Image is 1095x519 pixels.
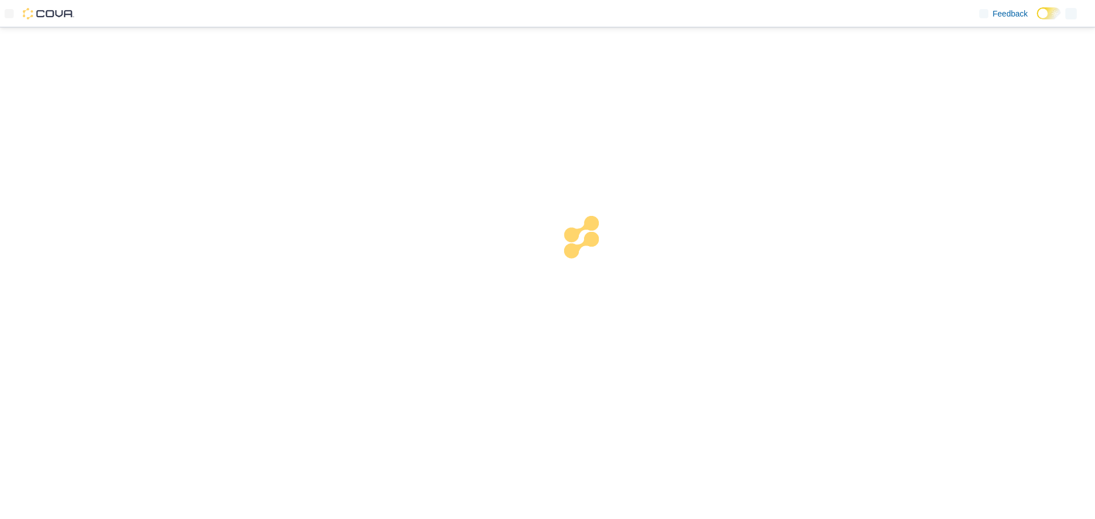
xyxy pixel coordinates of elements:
[23,8,74,19] img: Cova
[1037,7,1061,19] input: Dark Mode
[547,207,633,293] img: cova-loader
[975,2,1032,25] a: Feedback
[993,8,1028,19] span: Feedback
[1037,19,1037,20] span: Dark Mode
